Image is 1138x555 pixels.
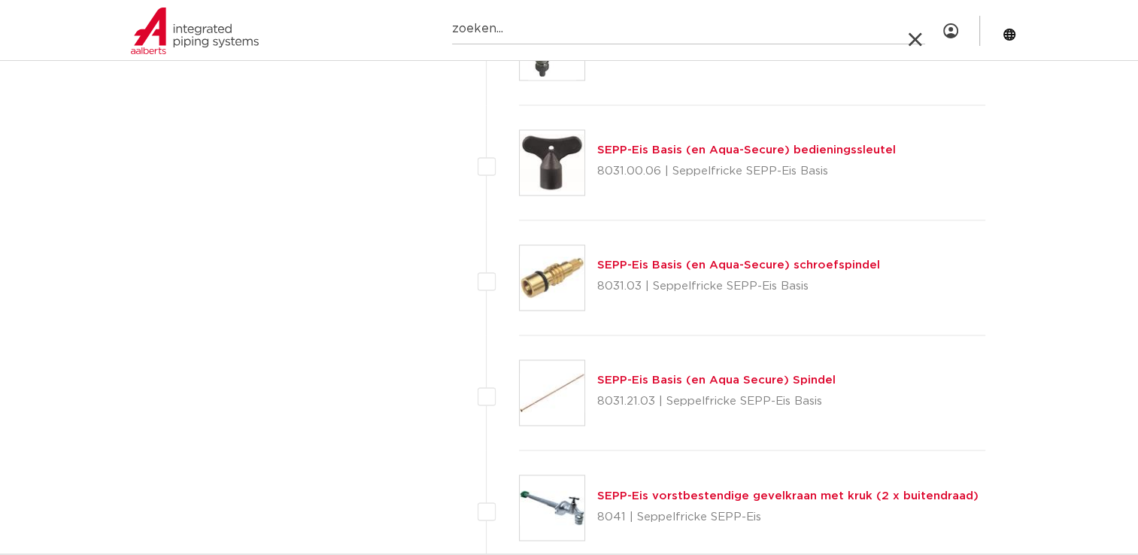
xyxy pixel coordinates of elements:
[597,144,896,156] a: SEPP-Eis Basis (en Aqua-Secure) bedieningssleutel
[597,375,836,386] a: SEPP-Eis Basis (en Aqua Secure) Spindel
[597,259,880,271] a: SEPP-Eis Basis (en Aqua-Secure) schroefspindel
[520,130,584,195] img: Thumbnail for SEPP-Eis Basis (en Aqua-Secure) bedieningssleutel
[520,360,584,425] img: Thumbnail for SEPP-Eis Basis (en Aqua Secure) Spindel
[452,14,925,44] input: zoeken...
[597,505,979,529] p: 8041 | Seppelfricke SEPP-Eis
[597,159,896,183] p: 8031.00.06 | Seppelfricke SEPP-Eis Basis
[520,245,584,310] img: Thumbnail for SEPP-Eis Basis (en Aqua-Secure) schroefspindel
[597,390,836,414] p: 8031.21.03 | Seppelfricke SEPP-Eis Basis
[520,475,584,540] img: Thumbnail for SEPP-Eis vorstbestendige gevelkraan met kruk (2 x buitendraad)
[597,490,979,501] a: SEPP-Eis vorstbestendige gevelkraan met kruk (2 x buitendraad)
[597,274,880,299] p: 8031.03 | Seppelfricke SEPP-Eis Basis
